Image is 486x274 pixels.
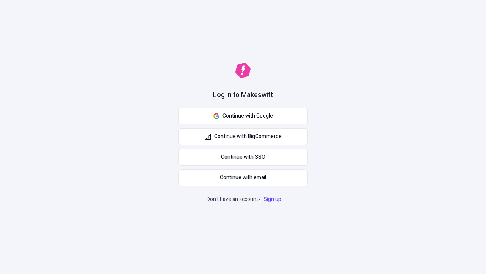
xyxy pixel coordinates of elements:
span: Continue with email [220,174,266,182]
button: Continue with Google [178,108,308,124]
span: Continue with BigCommerce [214,132,282,141]
button: Continue with email [178,169,308,186]
button: Continue with BigCommerce [178,128,308,145]
a: Sign up [262,195,283,203]
p: Don't have an account? [207,195,283,204]
a: Continue with SSO [178,149,308,166]
span: Continue with Google [222,112,273,120]
h1: Log in to Makeswift [213,90,273,100]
